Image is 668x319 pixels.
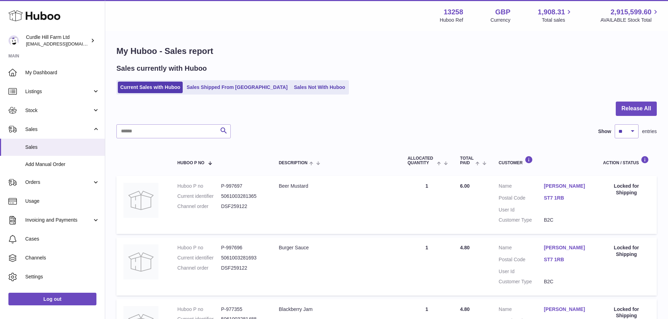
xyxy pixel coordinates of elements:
[123,244,158,279] img: no-photo.jpg
[544,195,589,201] a: ST7 1RB
[177,183,221,189] dt: Huboo P no
[8,35,19,46] img: internalAdmin-13258@internal.huboo.com
[25,236,100,242] span: Cases
[25,69,100,76] span: My Dashboard
[499,278,544,285] dt: Customer Type
[407,156,435,165] span: ALLOCATED Quantity
[499,207,544,213] dt: User Id
[184,82,290,93] a: Sales Shipped From [GEOGRAPHIC_DATA]
[279,161,308,165] span: Description
[25,179,92,186] span: Orders
[177,265,221,271] dt: Channel order
[177,306,221,313] dt: Huboo P no
[499,256,544,265] dt: Postal Code
[26,34,89,47] div: Curdle Hill Farm Ltd
[499,156,589,165] div: Customer
[291,82,348,93] a: Sales Not With Huboo
[279,183,393,189] div: Beer Mustard
[116,64,207,73] h2: Sales currently with Huboo
[460,306,470,312] span: 4.80
[26,41,103,47] span: [EMAIL_ADDRESS][DOMAIN_NAME]
[221,193,265,200] dd: 5061003281365
[499,195,544,203] dt: Postal Code
[177,193,221,200] dt: Current identifier
[600,17,660,23] span: AVAILABLE Stock Total
[25,126,92,133] span: Sales
[544,256,589,263] a: ST7 1RB
[544,306,589,313] a: [PERSON_NAME]
[400,237,453,296] td: 1
[642,128,657,135] span: entries
[221,255,265,261] dd: 5061003281693
[123,183,158,218] img: no-photo.jpg
[538,7,565,17] span: 1,908.31
[495,7,510,17] strong: GBP
[544,183,589,189] a: [PERSON_NAME]
[221,203,265,210] dd: DSF259122
[118,82,183,93] a: Current Sales with Huboo
[116,46,657,57] h1: My Huboo - Sales report
[460,183,470,189] span: 6.00
[491,17,511,23] div: Currency
[499,244,544,253] dt: Name
[544,278,589,285] dd: B2C
[221,306,265,313] dd: P-977355
[25,88,92,95] span: Listings
[499,183,544,191] dt: Name
[279,244,393,251] div: Burger Sauce
[444,7,463,17] strong: 13258
[177,161,204,165] span: Huboo P no
[177,255,221,261] dt: Current identifier
[279,306,393,313] div: Blackberry Jam
[177,244,221,251] dt: Huboo P no
[616,102,657,116] button: Release All
[8,293,96,305] a: Log out
[499,306,544,314] dt: Name
[25,107,92,114] span: Stock
[603,183,650,196] div: Locked for Shipping
[221,244,265,251] dd: P-997696
[603,156,650,165] div: Action / Status
[460,156,474,165] span: Total paid
[25,217,92,223] span: Invoicing and Payments
[499,268,544,275] dt: User Id
[598,128,611,135] label: Show
[25,161,100,168] span: Add Manual Order
[25,144,100,151] span: Sales
[25,255,100,261] span: Channels
[538,7,573,23] a: 1,908.31 Total sales
[499,217,544,223] dt: Customer Type
[221,265,265,271] dd: DSF259122
[440,17,463,23] div: Huboo Ref
[603,244,650,258] div: Locked for Shipping
[25,198,100,204] span: Usage
[25,273,100,280] span: Settings
[600,7,660,23] a: 2,915,599.60 AVAILABLE Stock Total
[610,7,652,17] span: 2,915,599.60
[177,203,221,210] dt: Channel order
[400,176,453,234] td: 1
[221,183,265,189] dd: P-997697
[544,217,589,223] dd: B2C
[460,245,470,250] span: 4.80
[542,17,573,23] span: Total sales
[544,244,589,251] a: [PERSON_NAME]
